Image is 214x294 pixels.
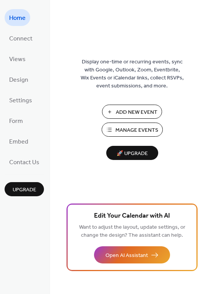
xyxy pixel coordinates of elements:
a: Embed [5,133,33,150]
span: Upgrade [13,186,36,194]
button: Manage Events [102,123,163,137]
a: Connect [5,30,37,47]
button: 🚀 Upgrade [106,146,158,160]
button: Add New Event [102,105,162,119]
span: Design [9,74,28,86]
a: Design [5,71,33,88]
span: Connect [9,33,32,45]
a: Home [5,9,30,26]
span: 🚀 Upgrade [111,149,154,159]
span: Settings [9,95,32,107]
span: Display one-time or recurring events, sync with Google, Outlook, Zoom, Eventbrite, Wix Events or ... [81,58,184,90]
span: Manage Events [115,126,158,134]
a: Settings [5,92,37,108]
span: Edit Your Calendar with AI [94,211,170,221]
span: Embed [9,136,28,148]
span: Views [9,53,26,66]
button: Open AI Assistant [94,246,170,263]
span: Home [9,12,26,24]
span: Add New Event [116,108,157,116]
button: Upgrade [5,182,44,196]
span: Want to adjust the layout, update settings, or change the design? The assistant can help. [79,222,185,241]
span: Open AI Assistant [105,252,148,260]
a: Views [5,50,30,67]
span: Contact Us [9,157,39,169]
a: Contact Us [5,153,44,170]
span: Form [9,115,23,128]
a: Form [5,112,28,129]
